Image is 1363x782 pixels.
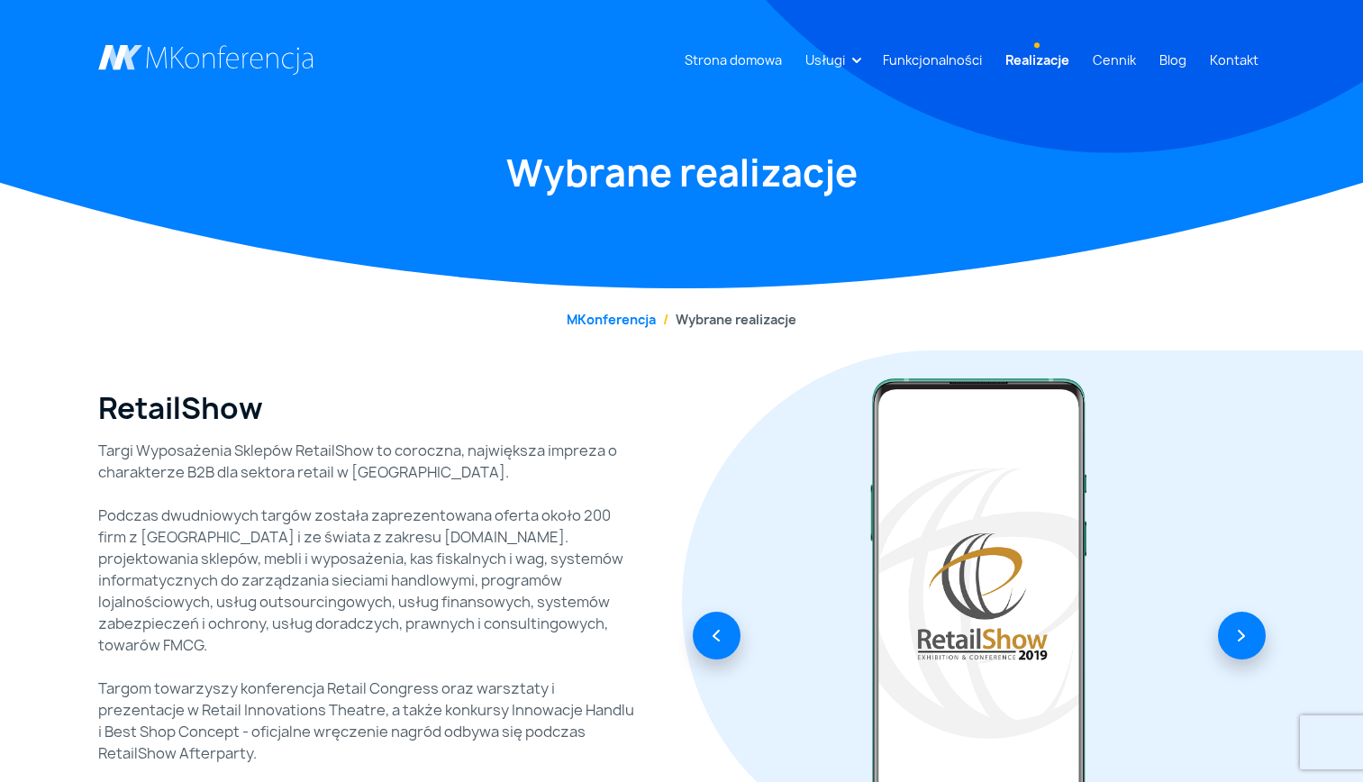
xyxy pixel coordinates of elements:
[1086,43,1143,77] a: Cennik
[876,43,989,77] a: Funkcjonalności
[677,43,789,77] a: Strona domowa
[656,310,796,329] li: Wybrane realizacje
[567,311,656,328] a: MKonferencja
[1203,43,1266,77] a: Kontakt
[98,310,1266,329] nav: breadcrumb
[98,440,639,764] p: Targi Wyposażenia Sklepów RetailShow to coroczna, największa impreza o charakterze B2B dla sektor...
[1152,43,1194,77] a: Blog
[798,43,852,77] a: Usługi
[98,391,263,425] h2: RetailShow
[998,43,1077,77] a: Realizacje
[98,149,1266,197] h1: Wybrane realizacje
